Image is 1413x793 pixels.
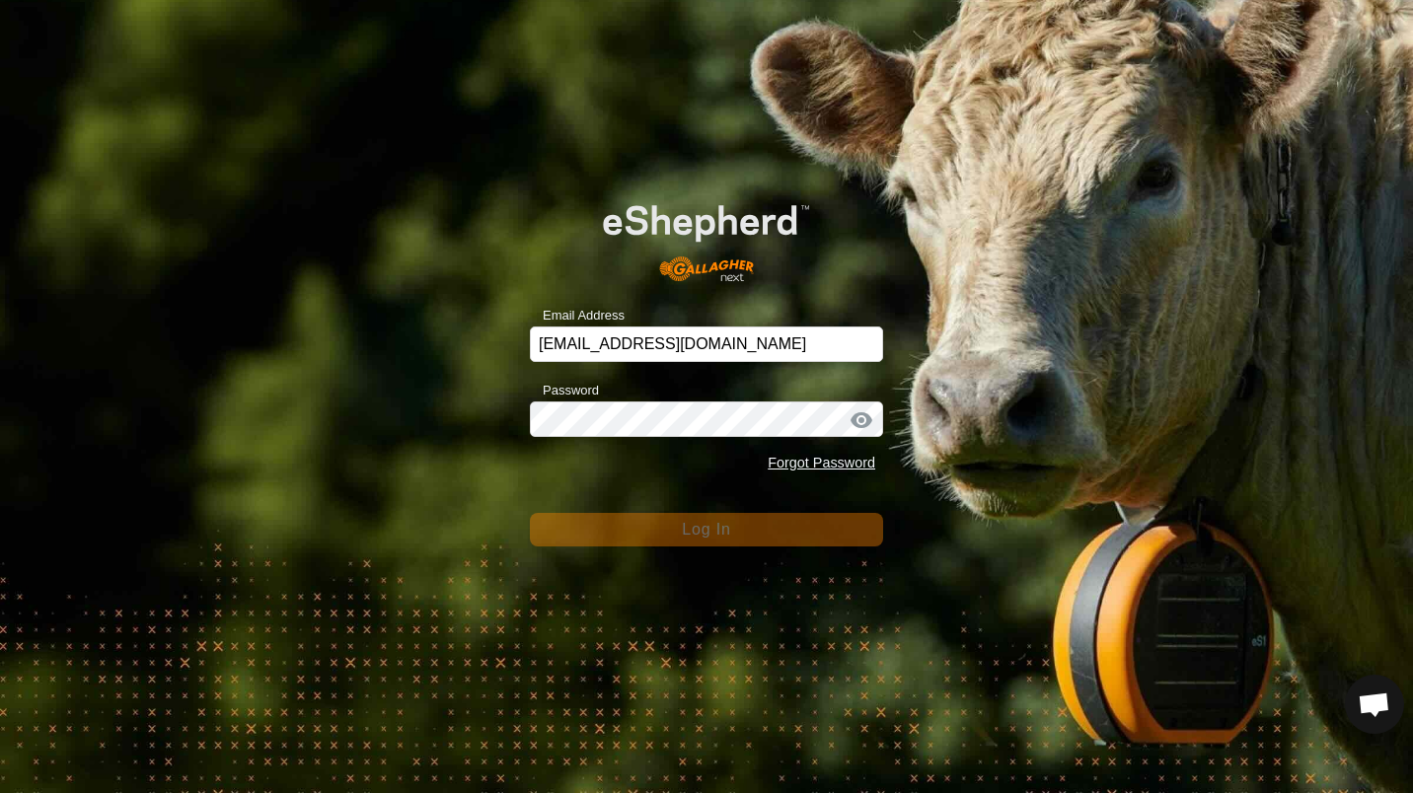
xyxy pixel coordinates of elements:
[530,513,883,546] button: Log In
[768,455,875,470] a: Forgot Password
[530,326,883,362] input: Email Address
[682,521,730,538] span: Log In
[530,381,599,400] label: Password
[1345,675,1404,734] a: Open chat
[530,306,625,325] label: Email Address
[565,176,848,296] img: E-shepherd Logo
